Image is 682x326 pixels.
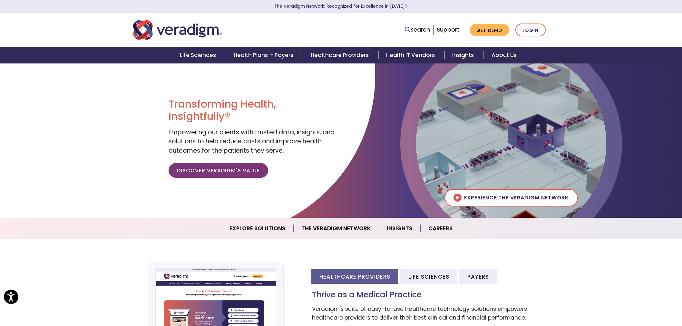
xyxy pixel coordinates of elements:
a: Search [405,25,430,34]
h3: Thrive as a Medical Practice [312,290,549,300]
a: Health IT Vendors [378,47,444,63]
a: Health Plans + Payers [226,47,303,63]
a: Explore Solutions [222,220,294,237]
li: Payers [459,269,497,284]
span: Empowering our clients with trusted data, insights, and solutions to help reduce costs and improv... [169,128,335,155]
a: Insights [444,47,483,63]
a: Login [515,24,546,37]
li: Life Sciences [400,269,457,284]
a: Careers [421,220,460,237]
a: Get Demo [470,24,509,36]
li: Healthcare Providers [311,269,398,284]
a: Support [437,26,459,34]
span: Learn More [405,3,408,9]
img: Veradigm logo [133,19,222,41]
a: The Veradigm Network [294,220,379,237]
a: The Veradigm Network: Recognized for Excellence in [DATE]Learn More [274,3,408,9]
a: Life Sciences [172,47,226,63]
a: Healthcare Providers [303,47,378,63]
a: About Us [484,47,524,63]
h1: Transforming Health, Insightfully® [169,98,336,123]
p: Veradigm's suite of easy-to-use healthcare technology solutions empowers healthcare providers to ... [312,305,549,322]
a: Insights [379,220,421,237]
a: Discover Veradigm's Value [169,163,268,178]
